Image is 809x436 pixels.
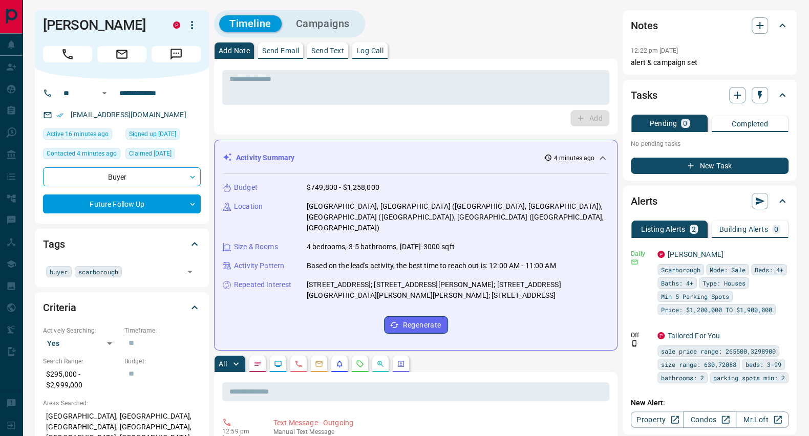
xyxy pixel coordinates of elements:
[661,278,693,288] span: Baths: 4+
[183,265,197,279] button: Open
[219,47,250,54] p: Add Note
[315,360,323,368] svg: Emails
[307,279,609,301] p: [STREET_ADDRESS]; [STREET_ADDRESS][PERSON_NAME]; [STREET_ADDRESS][GEOGRAPHIC_DATA][PERSON_NAME][P...
[631,158,789,174] button: New Task
[661,373,704,383] span: bathrooms: 2
[43,232,201,256] div: Tags
[43,295,201,320] div: Criteria
[43,357,119,366] p: Search Range:
[631,193,657,209] h2: Alerts
[755,265,783,275] span: Beds: 4+
[307,260,556,271] p: Based on the lead's activity, the best time to reach out is: 12:00 AM - 11:00 AM
[661,265,700,275] span: Scarborough
[631,136,789,151] p: No pending tasks
[631,331,651,340] p: Off
[262,47,299,54] p: Send Email
[253,360,262,368] svg: Notes
[631,83,789,107] div: Tasks
[98,87,111,99] button: Open
[43,299,76,316] h2: Criteria
[43,194,201,213] div: Future Follow Up
[129,148,172,159] span: Claimed [DATE]
[234,260,284,271] p: Activity Pattern
[152,46,201,62] span: Message
[43,167,201,186] div: Buyer
[631,189,789,213] div: Alerts
[78,267,118,277] span: scarborough
[631,340,638,347] svg: Push Notification Only
[125,128,201,143] div: Sat Jul 26 2025
[649,120,677,127] p: Pending
[311,47,344,54] p: Send Text
[356,360,364,368] svg: Requests
[43,236,65,252] h2: Tags
[273,428,605,435] p: Text Message
[71,111,186,119] a: [EMAIL_ADDRESS][DOMAIN_NAME]
[236,152,294,163] p: Activity Summary
[219,15,282,32] button: Timeline
[234,242,278,252] p: Size & Rooms
[631,47,678,54] p: 12:22 pm [DATE]
[274,360,282,368] svg: Lead Browsing Activity
[631,411,684,428] a: Property
[129,129,176,139] span: Signed up [DATE]
[307,182,379,193] p: $749,800 - $1,258,000
[43,46,92,62] span: Call
[631,398,789,408] p: New Alert:
[376,360,385,368] svg: Opportunities
[43,128,120,143] div: Mon Aug 18 2025
[668,332,720,340] a: Tailored For You
[774,226,778,233] p: 0
[692,226,696,233] p: 2
[710,265,746,275] span: Mode: Sale
[56,112,63,119] svg: Email Verified
[683,411,736,428] a: Condos
[631,249,651,258] p: Daily
[661,291,729,301] span: Min 5 Parking Spots
[43,17,158,33] h1: [PERSON_NAME]
[356,47,384,54] p: Log Call
[223,148,609,167] div: Activity Summary4 minutes ago
[631,17,657,34] h2: Notes
[307,242,455,252] p: 4 bedrooms, 3-5 bathrooms, [DATE]-3000 sqft
[668,250,723,258] a: [PERSON_NAME]
[294,360,303,368] svg: Calls
[631,87,657,103] h2: Tasks
[683,120,687,127] p: 0
[124,326,201,335] p: Timeframe:
[173,21,180,29] div: property.ca
[631,13,789,38] div: Notes
[554,154,594,163] p: 4 minutes ago
[746,359,781,369] span: beds: 3-99
[397,360,405,368] svg: Agent Actions
[124,357,201,366] p: Budget:
[43,148,120,162] div: Mon Aug 18 2025
[384,316,448,334] button: Regenerate
[234,182,258,193] p: Budget
[219,360,227,367] p: All
[43,326,119,335] p: Actively Searching:
[307,201,609,233] p: [GEOGRAPHIC_DATA], [GEOGRAPHIC_DATA] ([GEOGRAPHIC_DATA], [GEOGRAPHIC_DATA]), [GEOGRAPHIC_DATA] ([...
[97,46,146,62] span: Email
[47,148,117,159] span: Contacted 4 minutes ago
[335,360,344,368] svg: Listing Alerts
[273,418,605,428] p: Text Message - Outgoing
[50,267,68,277] span: buyer
[273,428,295,435] span: manual
[719,226,768,233] p: Building Alerts
[222,428,258,435] p: 12:59 pm
[234,201,263,212] p: Location
[661,346,776,356] span: sale price range: 265500,3298900
[713,373,785,383] span: parking spots min: 2
[234,279,291,290] p: Repeated Interest
[43,335,119,352] div: Yes
[736,411,789,428] a: Mr.Loft
[661,359,736,369] span: size range: 630,72088
[47,129,109,139] span: Active 16 minutes ago
[702,278,746,288] span: Type: Houses
[631,57,789,68] p: alert & campaign set
[661,304,772,315] span: Price: $1,200,000 TO $1,900,000
[43,366,119,394] p: $295,000 - $2,999,000
[657,332,665,339] div: property.ca
[286,15,360,32] button: Campaigns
